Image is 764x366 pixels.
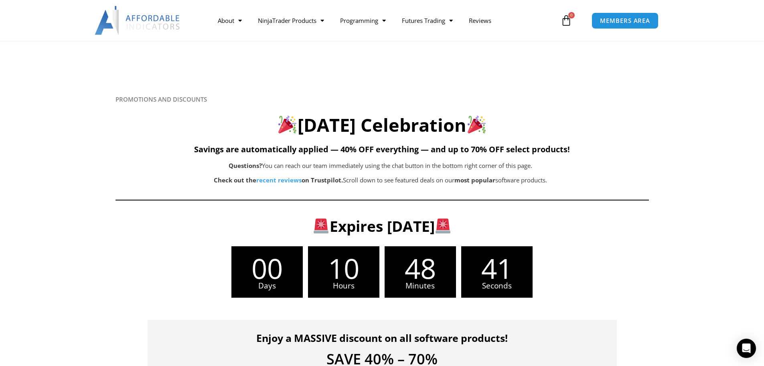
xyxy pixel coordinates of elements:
span: 0 [568,12,575,18]
div: Open Intercom Messenger [737,339,756,358]
h6: PROMOTIONS AND DISCOUNTS [116,96,649,103]
a: MEMBERS AREA [592,12,659,29]
span: Hours [308,282,379,290]
a: recent reviews [256,176,302,184]
span: 00 [231,254,303,282]
h4: Enjoy a MASSIVE discount on all software products! [160,332,605,344]
b: Questions? [229,162,262,170]
span: 48 [385,254,456,282]
img: 🎉 [278,115,296,133]
b: most popular [454,176,495,184]
span: Days [231,282,303,290]
span: 10 [308,254,379,282]
a: About [210,11,250,30]
p: Scroll down to see featured deals on our software products. [156,175,606,186]
a: NinjaTrader Products [250,11,332,30]
span: MEMBERS AREA [600,18,650,24]
h3: Expires [DATE] [158,217,607,236]
img: LogoAI | Affordable Indicators – NinjaTrader [95,6,181,35]
h5: Savings are automatically applied — 40% OFF everything — and up to 70% OFF select products! [116,145,649,154]
nav: Menu [210,11,559,30]
a: Futures Trading [394,11,461,30]
a: Programming [332,11,394,30]
a: 0 [549,9,584,32]
span: Minutes [385,282,456,290]
img: 🎉 [468,115,486,133]
a: Reviews [461,11,499,30]
img: 🚨 [314,219,328,233]
span: Seconds [461,282,533,290]
h2: [DATE] Celebration [116,113,649,137]
span: 41 [461,254,533,282]
img: 🚨 [436,219,450,233]
strong: Check out the on Trustpilot. [214,176,343,184]
p: You can reach our team immediately using the chat button in the bottom right corner of this page. [156,160,606,172]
